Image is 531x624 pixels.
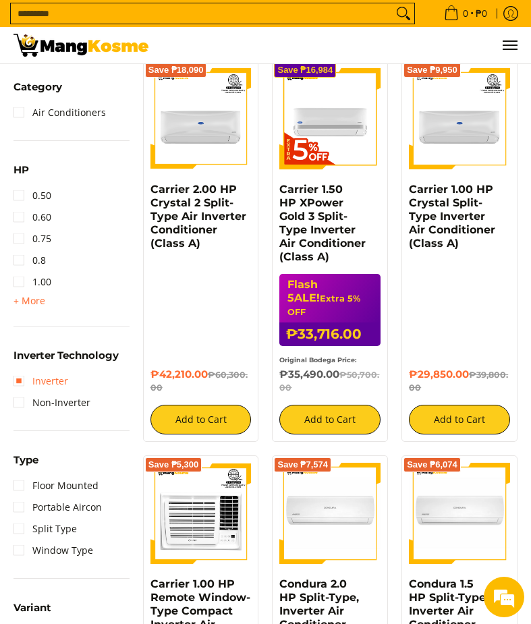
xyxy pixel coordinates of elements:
button: Search [393,3,414,24]
a: Carrier 1.50 HP XPower Gold 3 Split-Type Inverter Air Conditioner (Class A) [279,183,366,263]
span: Save ₱16,984 [277,66,333,74]
summary: Open [13,82,62,102]
a: 0.75 [13,228,51,250]
span: HP [13,165,29,175]
a: 0.50 [13,185,51,206]
small: Original Bodega Price: [279,356,357,364]
h6: ₱33,716.00 [279,322,381,346]
summary: Open [13,350,119,370]
a: 0.8 [13,250,46,271]
img: Carrier 1.00 HP Crystal Split-Type Inverter Air Conditioner (Class A) [409,68,510,169]
img: Bodega Sale Aircon l Mang Kosme: Home Appliances Warehouse Sale [13,34,148,57]
h6: ₱35,490.00 [279,368,381,395]
img: condura-split-type-inverter-air-conditioner-class-b-full-view-mang-kosme [279,463,381,564]
span: Save ₱5,300 [148,461,199,469]
a: Split Type [13,518,77,540]
span: Save ₱7,574 [277,461,328,469]
img: condura-split-type-inverter-air-conditioner-class-b-full-view-mang-kosme [409,463,510,564]
a: Floor Mounted [13,475,99,497]
button: Add to Cart [150,405,252,434]
div: Chat with us now [70,76,227,93]
span: Category [13,82,62,92]
button: Menu [501,27,518,63]
a: 0.60 [13,206,51,228]
summary: Open [13,165,29,185]
a: Carrier 1.00 HP Crystal Split-Type Inverter Air Conditioner (Class A) [409,183,495,250]
a: Window Type [13,540,93,561]
img: Carrier 1.00 HP Remote Window-Type Compact Inverter Air Conditioner (Premium) [150,463,252,564]
span: Save ₱18,090 [148,66,204,74]
summary: Open [13,455,38,475]
button: Add to Cart [409,405,510,434]
span: + More [13,295,45,306]
nav: Main Menu [162,27,518,63]
a: Air Conditioners [13,102,106,123]
span: Save ₱9,950 [407,66,457,74]
a: Inverter [13,370,68,392]
span: Variant [13,602,51,613]
span: We're online! [78,170,186,306]
ul: Customer Navigation [162,27,518,63]
span: • [440,6,491,21]
img: Carrier 2.00 HP Crystal 2 Split-Type Air Inverter Conditioner (Class A) [150,68,252,169]
a: Non-Inverter [13,392,90,414]
button: Add to Cart [279,405,381,434]
a: 1.00 [13,271,51,293]
del: ₱60,300.00 [150,370,248,393]
img: Carrier 1.50 HP XPower Gold 3 Split-Type Inverter Air Conditioner (Class A) [279,68,381,169]
summary: Open [13,293,45,309]
a: Portable Aircon [13,497,102,518]
summary: Open [13,602,51,623]
h6: ₱42,210.00 [150,368,252,395]
h6: ₱29,850.00 [409,368,510,395]
span: Type [13,455,38,465]
a: Carrier 2.00 HP Crystal 2 Split-Type Air Inverter Conditioner (Class A) [150,183,246,250]
div: Minimize live chat window [221,7,254,39]
span: 0 [461,9,470,18]
textarea: Type your message and hit 'Enter' [7,368,257,416]
span: Inverter Technology [13,350,119,360]
span: Save ₱6,074 [407,461,457,469]
span: ₱0 [474,9,489,18]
